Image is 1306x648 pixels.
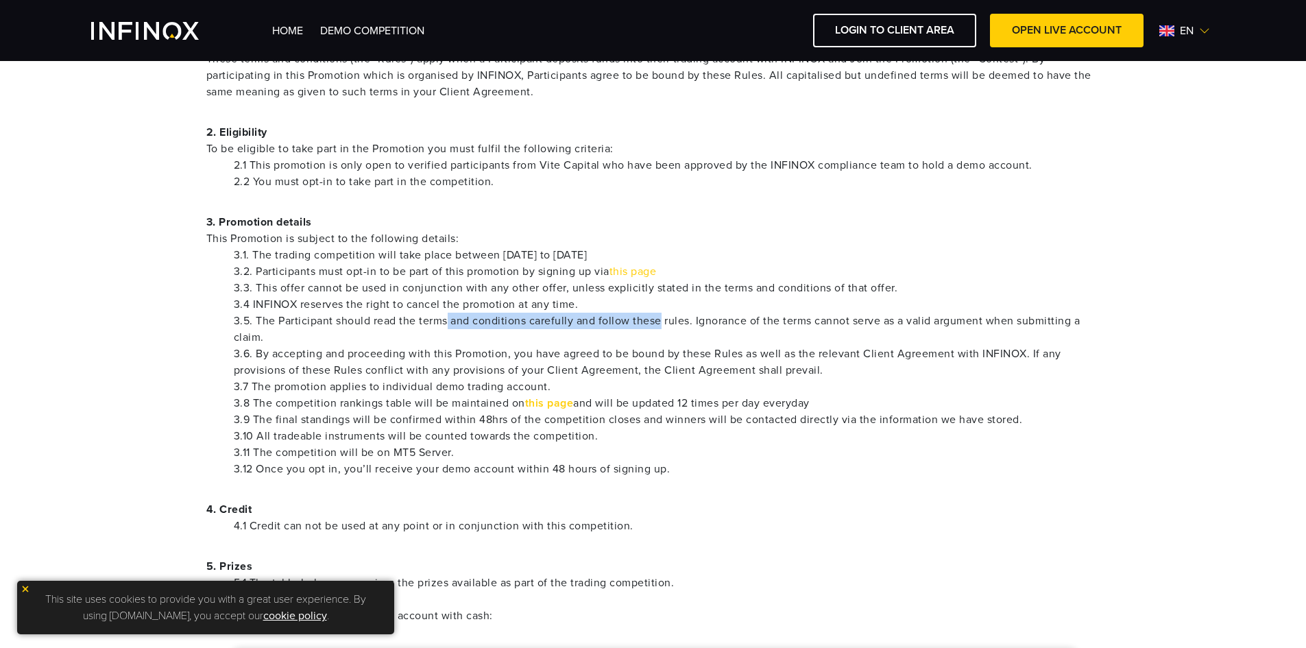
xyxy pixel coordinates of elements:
img: yellow close icon [21,584,30,594]
a: this page [525,396,574,410]
li: 2.2 You must opt-in to take part in the competition. [234,173,1100,190]
li: 3.12 Once you opt in, you’ll receive your demo account within 48 hours of signing up. [234,461,1100,477]
a: OPEN LIVE ACCOUNT [990,14,1144,47]
li: 3.10 All tradeable instruments will be counted towards the competition. [234,428,1100,444]
li: 3.7 The promotion applies to individual demo trading account. [234,379,1100,395]
li: 3.2. Participants must opt-in to be part of this promotion by signing up via [234,263,1100,280]
li: 3.1. The trading competition will take place between [DATE] to [DATE] [234,247,1100,263]
li: 3.5. The Participant should read the terms and conditions carefully and follow these rules. Ignor... [234,313,1100,346]
p: 5. Prizes [206,558,1100,575]
a: cookie policy [263,609,327,623]
li: 3.11 The competition will be on MT5 Server. [234,444,1100,461]
a: Home [272,24,303,38]
li: 3.3. This offer cannot be used in conjunction with any other offer, unless explicitly stated in t... [234,280,1100,296]
a: this page [609,265,657,278]
a: INFINOX Vite [91,22,231,40]
span: These terms and conditions (the “Rules”) apply when a Participant deposits funds into their tradi... [206,51,1100,100]
a: Demo Competition [320,24,424,38]
li: 3.8 The competition rankings table will be maintained on and will be updated 12 times per day eve... [234,395,1100,411]
li: 5.1 The table below summarises the prizes available as part of the trading competition. [234,575,1100,591]
span: This Promotion is subject to the following details: [206,230,1100,247]
li: 2.1 This promotion is only open to verified participants from Vite Capital who have been approved... [234,157,1100,173]
a: LOGIN TO CLIENT AREA [813,14,976,47]
li: Highest Profit ratio(ROI) [234,591,1100,608]
p: This site uses cookies to provide you with a great user experience. By using [DOMAIN_NAME], you a... [24,588,387,627]
li: 3.4 INFINOX reserves the right to cancel the promotion at any time. [234,296,1100,313]
p: 3. Promotion details [206,214,1100,247]
p: 2. Eligibility [206,124,1100,157]
span: en [1174,23,1199,39]
li: 3.9 The final standings will be confirmed within 48hrs of the competition closes and winners will... [234,411,1100,428]
li: The prizes will be a real trading account with cash: [234,608,1100,624]
p: 1. General [206,34,1100,100]
li: 4.1 Credit can not be used at any point or in conjunction with this competition. [234,518,1100,534]
p: 4. Credit [206,501,1100,518]
span: To be eligible to take part in the Promotion you must fulfil the following criteria: [206,141,1100,157]
li: 3.6. By accepting and proceeding with this Promotion, you have agreed to be bound by these Rules ... [234,346,1100,379]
